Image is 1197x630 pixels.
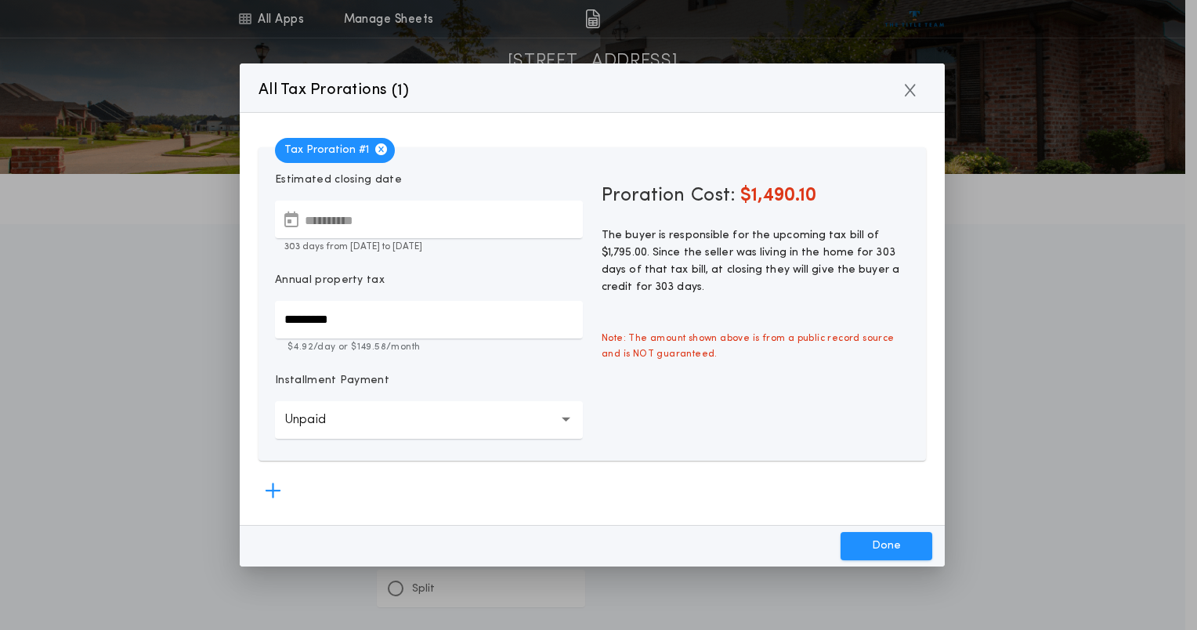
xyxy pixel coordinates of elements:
span: Proration [602,183,685,208]
span: $1,490.10 [740,186,816,205]
p: 303 days from [DATE] to [DATE] [275,240,583,254]
button: Done [841,532,932,560]
p: Installment Payment [275,373,389,389]
p: Annual property tax [275,273,385,288]
span: Tax Proration # 1 [275,138,395,163]
span: Note: The amount shown above is from a public record source and is NOT guaranteed. [592,321,919,371]
input: Annual property tax [275,301,583,339]
p: All Tax Prorations ( ) [259,78,410,103]
p: $4.92 /day or $149.58 /month [275,340,583,354]
p: Unpaid [284,411,351,429]
span: The buyer is responsible for the upcoming tax bill of $1,795.00. Since the seller was living in t... [602,230,899,293]
button: Unpaid [275,401,583,439]
span: Cost: [691,186,736,205]
p: Estimated closing date [275,172,583,188]
span: 1 [397,83,403,99]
